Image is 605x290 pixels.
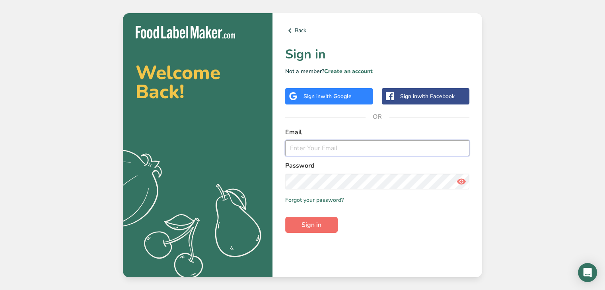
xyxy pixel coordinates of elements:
[136,63,260,101] h2: Welcome Back!
[285,217,338,233] button: Sign in
[285,161,469,170] label: Password
[303,92,352,101] div: Sign in
[302,220,321,230] span: Sign in
[366,105,389,129] span: OR
[285,67,469,75] p: Not a member?
[417,93,455,100] span: with Facebook
[285,45,469,64] h1: Sign in
[578,263,597,282] div: Open Intercom Messenger
[285,196,344,204] a: Forgot your password?
[321,93,352,100] span: with Google
[136,26,235,39] img: Food Label Maker
[400,92,455,101] div: Sign in
[285,128,469,137] label: Email
[285,140,469,156] input: Enter Your Email
[324,68,373,75] a: Create an account
[285,26,469,35] a: Back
